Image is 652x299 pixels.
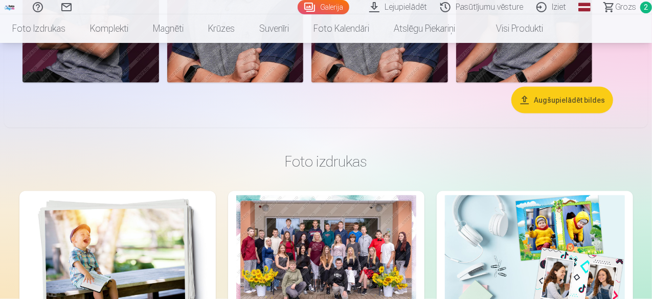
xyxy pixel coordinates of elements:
[196,14,247,43] a: Krūzes
[141,14,196,43] a: Magnēti
[247,14,301,43] a: Suvenīri
[28,152,625,171] h3: Foto izdrukas
[381,14,467,43] a: Atslēgu piekariņi
[511,87,613,113] button: Augšupielādēt bildes
[467,14,555,43] a: Visi produkti
[615,1,636,13] span: Grozs
[301,14,381,43] a: Foto kalendāri
[640,2,652,13] span: 2
[78,14,141,43] a: Komplekti
[4,4,15,10] img: /fa1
